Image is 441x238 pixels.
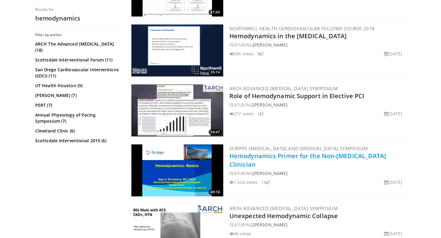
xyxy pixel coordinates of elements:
[35,32,121,37] h3: Filter by author:
[35,57,119,63] a: Scottsdale Interventional Forum (11)
[253,102,288,108] a: [PERSON_NAME]
[229,25,375,32] a: Northwell Health Cardiovascular Fellows Course 2018
[229,152,386,169] a: Hemodynamics Primer for the Non-[MEDICAL_DATA] Clinician
[229,102,405,108] div: FEATURING
[209,9,222,15] span: 21:44
[35,102,119,108] a: PERT (7)
[229,230,251,237] li: 46 views
[253,222,288,228] a: [PERSON_NAME]
[258,110,264,117] li: 1
[261,179,270,185] li: 14
[131,84,223,136] img: 96ff5e6e-0e6b-4852-80b5-2c46682e86de.300x170_q85_crop-smart_upscale.jpg
[229,170,405,177] div: FEATURING
[253,170,288,176] a: [PERSON_NAME]
[35,112,119,124] a: Annual Physiology of Pacing Symposium (7)
[384,179,402,185] li: [DATE]
[229,50,254,57] li: 996 views
[35,41,119,53] a: ARCH The Advanced [MEDICAL_DATA] (18)
[253,42,288,48] a: [PERSON_NAME]
[131,144,223,196] img: 60f57af7-6797-4fac-a75d-72bc77dbf3a3.300x170_q85_crop-smart_upscale.jpg
[209,69,222,75] span: 15:14
[229,205,338,211] a: ARCH Advanced [MEDICAL_DATA] Symposium
[384,230,402,237] li: [DATE]
[35,92,119,99] a: [PERSON_NAME] (7)
[131,24,223,76] img: cdb629dc-55f0-44ed-af86-002043634ae2.300x170_q85_crop-smart_upscale.jpg
[131,84,223,136] a: 16:47
[131,24,223,76] a: 15:14
[229,32,347,40] a: Hemodynamics in the [MEDICAL_DATA]
[229,92,364,100] a: Role of Hemodynamic Support in Elective PCI
[229,212,338,220] a: Unexpected Hemodynamic Collapse
[384,110,402,117] li: [DATE]
[209,189,222,195] span: 49:18
[35,128,119,134] a: Cleveland Clinic (6)
[229,85,338,91] a: ARCH Advanced [MEDICAL_DATA] Symposium
[35,83,119,89] a: UT Health Houston (9)
[229,110,254,117] li: 277 views
[35,7,121,12] p: Results for:
[35,138,119,144] a: Scottsdale Interventional 2015 (6)
[229,221,405,228] div: FEATURING
[229,145,368,151] a: Scripps [MEDICAL_DATA] and [MEDICAL_DATA] Symposium
[35,14,121,22] h2: hemodynamics
[209,129,222,135] span: 16:47
[35,67,119,79] a: San Diego Cardiovascular Interventions (SDCI) (11)
[229,42,405,48] div: FEATURING
[229,179,258,185] li: 1,526 views
[258,50,264,57] li: 8
[131,144,223,196] a: 49:18
[384,50,402,57] li: [DATE]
